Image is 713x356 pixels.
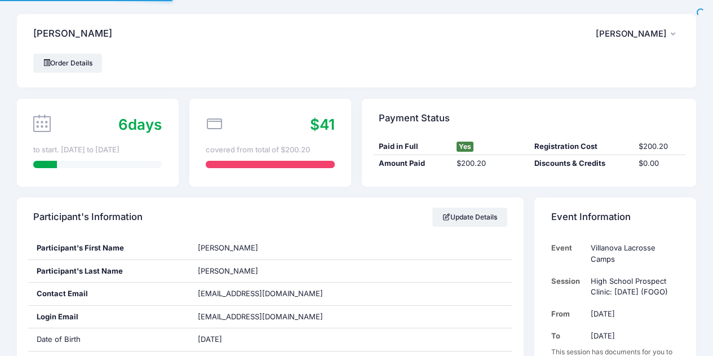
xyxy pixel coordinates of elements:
span: [PERSON_NAME] [198,266,258,275]
h4: Payment Status [379,102,450,134]
span: $41 [310,116,335,133]
div: Date of Birth [28,328,190,351]
div: The registration information was updated successfully! [570,16,697,38]
div: Participant's Last Name [28,260,190,283]
div: days [118,113,162,135]
td: From [551,303,586,325]
div: Registration Cost [529,141,634,152]
span: [PERSON_NAME] [198,243,258,252]
button: × [691,16,697,22]
td: Session [551,270,586,304]
td: Event [551,237,586,270]
div: Discounts & Credits [529,158,634,169]
td: [DATE] [585,325,679,347]
span: [EMAIL_ADDRESS][DOMAIN_NAME] [198,289,323,298]
div: $200.20 [451,158,529,169]
div: Contact Email [28,283,190,305]
div: Amount Paid [373,158,451,169]
div: Login Email [28,306,190,328]
div: to start. [DATE] to [DATE] [33,144,162,156]
td: Villanova Lacrosse Camps [585,237,679,270]
div: Paid in Full [373,141,451,152]
span: [EMAIL_ADDRESS][DOMAIN_NAME] [198,311,339,323]
td: High School Prospect Clinic: [DATE] (FOGO) [585,270,679,304]
div: $0.00 [633,158,685,169]
h4: Participant's Information [33,201,143,234]
span: Yes [457,142,473,152]
h4: Event Information [551,201,631,234]
h4: [PERSON_NAME] [33,18,112,50]
td: To [551,325,586,347]
a: Update Details [432,208,507,227]
div: The registration information was updated successfully! [570,60,697,82]
div: $200.20 [633,141,685,152]
div: Participant's First Name [28,237,190,260]
button: × [691,60,697,66]
span: [DATE] [198,335,222,344]
a: Order Details [33,54,102,73]
span: 6 [118,116,128,133]
div: covered from total of $200.20 [206,144,334,156]
td: [DATE] [585,303,679,325]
